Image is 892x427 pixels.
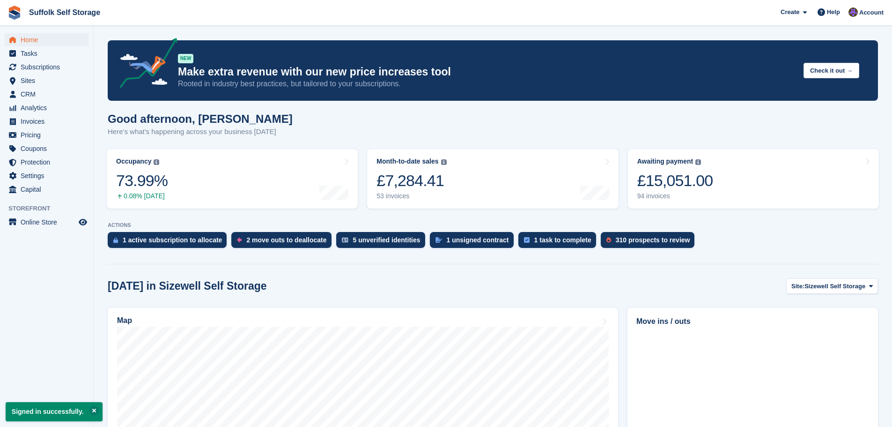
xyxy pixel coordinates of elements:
a: 5 unverified identities [336,232,430,253]
img: move_outs_to_deallocate_icon-f764333ba52eb49d3ac5e1228854f67142a1ed5810a6f6cc68b1a99e826820c5.svg [237,237,242,243]
button: Site: Sizewell Self Storage [786,278,878,294]
div: 94 invoices [637,192,713,200]
span: Protection [21,156,77,169]
span: Invoices [21,115,77,128]
img: icon-info-grey-7440780725fd019a000dd9b08b2336e03edf1995a4989e88bcd33f0948082b44.svg [441,159,447,165]
div: 5 unverified identities [353,236,420,244]
span: Home [21,33,77,46]
span: Sites [21,74,77,87]
a: menu [5,88,88,101]
div: NEW [178,54,193,63]
div: Occupancy [116,157,151,165]
a: menu [5,142,88,155]
a: menu [5,216,88,229]
span: Sizewell Self Storage [804,282,865,291]
img: Emma [848,7,858,17]
img: task-75834270c22a3079a89374b754ae025e5fb1db73e45f91037f5363f120a921f8.svg [524,237,530,243]
div: 310 prospects to review [616,236,690,244]
div: 1 task to complete [534,236,591,244]
a: 1 active subscription to allocate [108,232,231,253]
div: 2 move outs to deallocate [246,236,326,244]
a: 310 prospects to review [601,232,700,253]
div: 1 unsigned contract [447,236,509,244]
span: CRM [21,88,77,101]
span: Account [859,8,884,17]
a: menu [5,47,88,60]
img: prospect-51fa495bee0391a8d652442698ab0144808aea92771e9ea1ae160a38d050c398.svg [606,237,611,243]
img: stora-icon-8386f47178a22dfd0bd8f6a31ec36ba5ce8667c1dd55bd0f319d3a0aa187defe.svg [7,6,22,20]
span: Storefront [8,204,93,213]
span: Online Store [21,216,77,229]
span: Create [781,7,799,17]
span: Pricing [21,128,77,142]
img: verify_identity-adf6edd0f0f0b5bbfe63781bf79b02c33cf7c696d77639b501bdc392416b5a36.svg [342,237,348,243]
span: Subscriptions [21,60,77,74]
a: Preview store [77,217,88,228]
p: Signed in successfully. [6,402,103,421]
h2: Move ins / outs [636,316,869,327]
a: menu [5,60,88,74]
span: Coupons [21,142,77,155]
a: 1 task to complete [518,232,601,253]
span: Help [827,7,840,17]
div: 53 invoices [376,192,446,200]
span: Tasks [21,47,77,60]
a: menu [5,33,88,46]
a: menu [5,115,88,128]
p: Here's what's happening across your business [DATE] [108,127,293,137]
a: Suffolk Self Storage [25,5,104,20]
span: Analytics [21,101,77,114]
div: Awaiting payment [637,157,693,165]
div: £7,284.41 [376,171,446,190]
a: menu [5,183,88,196]
h2: [DATE] in Sizewell Self Storage [108,280,267,292]
img: price-adjustments-announcement-icon-8257ccfd72463d97f412b2fc003d46551f7dbcb40ab6d574587a9cd5c0d94... [112,38,177,91]
a: Occupancy 73.99% 0.08% [DATE] [107,149,358,209]
div: 1 active subscription to allocate [123,236,222,244]
img: contract_signature_icon-13c848040528278c33f63329250d36e43548de30e8caae1d1a13099fd9432cc5.svg [435,237,442,243]
a: menu [5,156,88,169]
img: icon-info-grey-7440780725fd019a000dd9b08b2336e03edf1995a4989e88bcd33f0948082b44.svg [154,159,159,165]
span: Site: [791,282,804,291]
img: active_subscription_to_allocate_icon-d502201f5373d7db506a760aba3b589e785aa758c864c3986d89f69b8ff3... [113,237,118,243]
span: Capital [21,183,77,196]
img: icon-info-grey-7440780725fd019a000dd9b08b2336e03edf1995a4989e88bcd33f0948082b44.svg [695,159,701,165]
p: Rooted in industry best practices, but tailored to your subscriptions. [178,79,796,89]
span: Settings [21,169,77,182]
div: 73.99% [116,171,168,190]
h2: Map [117,316,132,325]
div: Month-to-date sales [376,157,438,165]
h1: Good afternoon, [PERSON_NAME] [108,112,293,125]
a: Awaiting payment £15,051.00 94 invoices [628,149,879,209]
div: £15,051.00 [637,171,713,190]
button: Check it out → [804,63,859,78]
a: menu [5,74,88,87]
a: menu [5,169,88,182]
div: 0.08% [DATE] [116,192,168,200]
a: menu [5,101,88,114]
a: Month-to-date sales £7,284.41 53 invoices [367,149,618,209]
a: 2 move outs to deallocate [231,232,336,253]
p: Make extra revenue with our new price increases tool [178,65,796,79]
a: menu [5,128,88,142]
a: 1 unsigned contract [430,232,518,253]
p: ACTIONS [108,222,878,228]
